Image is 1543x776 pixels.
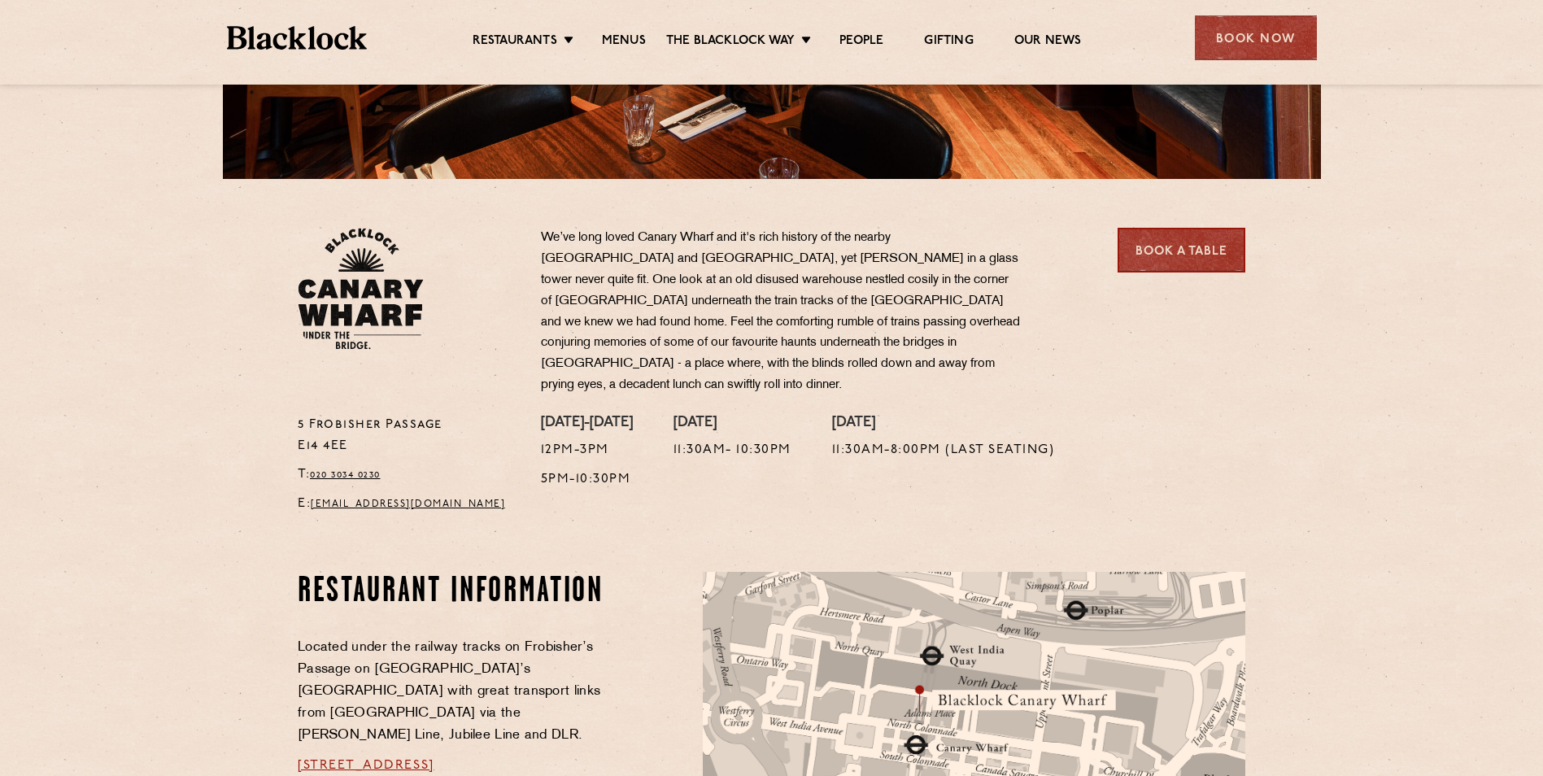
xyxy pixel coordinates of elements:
a: 020 3034 0230 [310,470,381,480]
p: E: [298,494,517,515]
a: Our News [1014,33,1082,51]
img: BL_Textured_Logo-footer-cropped.svg [227,26,368,50]
a: [EMAIL_ADDRESS][DOMAIN_NAME] [311,499,505,509]
a: [STREET_ADDRESS] [298,759,434,772]
p: T: [298,464,517,486]
p: 12pm-3pm [541,440,633,461]
a: Gifting [924,33,973,51]
a: Book a Table [1118,228,1245,272]
div: Book Now [1195,15,1317,60]
h2: Restaurant Information [298,572,609,613]
img: BL_CW_Logo_Website.svg [298,228,424,350]
p: 5 Frobisher Passage E14 4EE [298,415,517,457]
h4: [DATE] [832,415,1055,433]
p: 5pm-10:30pm [541,469,633,490]
h4: [DATE]-[DATE] [541,415,633,433]
p: 11:30am-8:00pm (Last Seating) [832,440,1055,461]
a: The Blacklock Way [666,33,795,51]
a: Menus [602,33,646,51]
p: 11:30am- 10:30pm [673,440,791,461]
a: Restaurants [473,33,557,51]
p: We’ve long loved Canary Wharf and it's rich history of the nearby [GEOGRAPHIC_DATA] and [GEOGRAPH... [541,228,1021,396]
span: Located under the railway tracks on Frobisher’s Passage on [GEOGRAPHIC_DATA]’s [GEOGRAPHIC_DATA] ... [298,641,600,742]
a: People [839,33,883,51]
h4: [DATE] [673,415,791,433]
